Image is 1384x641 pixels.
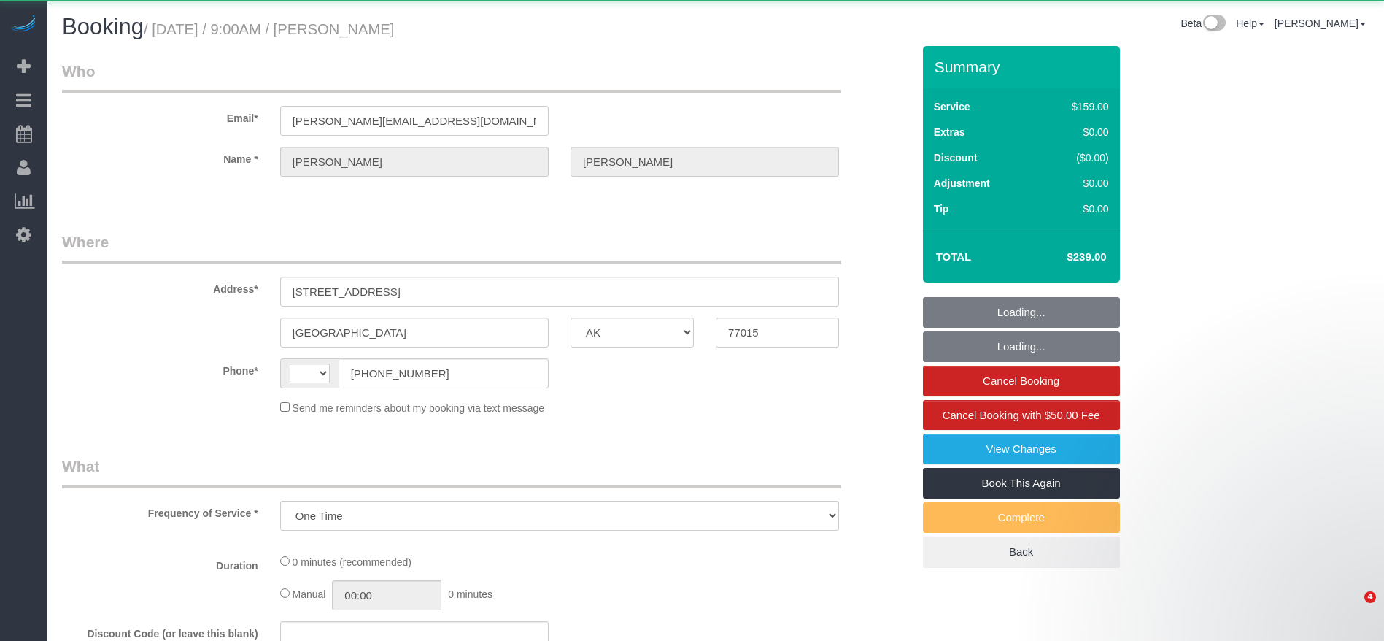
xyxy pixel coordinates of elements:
[144,21,394,37] small: / [DATE] / 9:00AM / [PERSON_NAME]
[943,409,1100,421] span: Cancel Booking with $50.00 Fee
[62,231,841,264] legend: Where
[923,434,1120,464] a: View Changes
[934,201,949,216] label: Tip
[62,14,144,39] span: Booking
[51,147,269,166] label: Name *
[448,588,492,600] span: 0 minutes
[1041,99,1109,114] div: $159.00
[934,150,978,165] label: Discount
[1041,125,1109,139] div: $0.00
[293,402,545,414] span: Send me reminders about my booking via text message
[934,176,990,191] label: Adjustment
[1236,18,1264,29] a: Help
[293,556,411,568] span: 0 minutes (recommended)
[1041,176,1109,191] div: $0.00
[935,58,1113,75] h3: Summary
[280,147,549,177] input: First Name*
[1041,201,1109,216] div: $0.00
[923,366,1120,396] a: Cancel Booking
[51,621,269,641] label: Discount Code (or leave this blank)
[923,537,1120,567] a: Back
[51,501,269,521] label: Frequency of Service *
[1023,251,1106,264] h4: $239.00
[9,15,38,35] img: Automaid Logo
[339,358,549,388] input: Phone*
[934,125,965,139] label: Extras
[280,106,549,136] input: Email*
[293,588,326,600] span: Manual
[571,147,839,177] input: Last Name*
[1202,15,1226,34] img: New interface
[62,61,841,93] legend: Who
[1275,18,1366,29] a: [PERSON_NAME]
[923,400,1120,431] a: Cancel Booking with $50.00 Fee
[51,553,269,573] label: Duration
[51,277,269,296] label: Address*
[934,99,970,114] label: Service
[1364,591,1376,603] span: 4
[62,456,841,488] legend: What
[923,468,1120,499] a: Book This Again
[1180,18,1226,29] a: Beta
[280,318,549,348] input: City*
[716,318,839,348] input: Zip Code*
[51,106,269,126] label: Email*
[51,358,269,378] label: Phone*
[936,250,972,263] strong: Total
[1334,591,1369,626] iframe: Intercom live chat
[1041,150,1109,165] div: ($0.00)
